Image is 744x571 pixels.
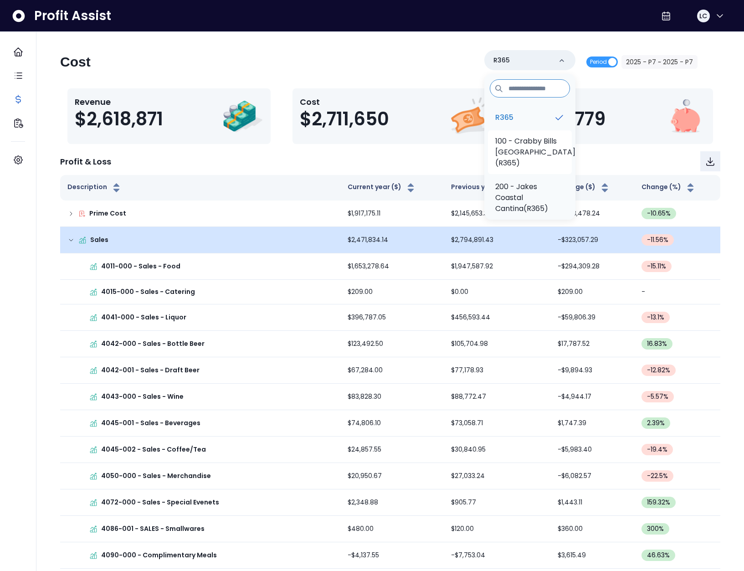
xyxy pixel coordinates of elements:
td: $1,653,278.64 [340,253,444,280]
td: $0.00 [444,280,551,304]
td: -$7,753.04 [444,542,551,569]
button: 2025 - P7 ~ 2025 - P7 [621,55,698,69]
span: LC [699,11,707,21]
span: -5.57 % [647,392,668,401]
td: $24,857.55 [340,437,444,463]
button: Description [67,182,122,193]
button: Previous year ($) [451,182,523,193]
td: -$4,137.55 [340,542,444,569]
p: 4050-000 - Sales - Merchandise [101,471,211,481]
span: -13.1 % [647,313,664,322]
td: $360.00 [550,516,634,542]
td: $88,772.47 [444,384,551,410]
span: 46.63 % [647,550,670,560]
span: $2,711,650 [300,108,389,130]
p: Sales [90,235,108,245]
span: -12.82 % [647,365,670,375]
span: 300 % [647,524,664,534]
td: $905.77 [444,489,551,516]
span: 159.32 % [647,498,670,507]
td: -$6,082.57 [550,463,634,489]
p: 200 - Jakes Coastal Cantina(R365) [495,181,564,214]
td: $20,950.67 [340,463,444,489]
td: $1,917,175.11 [340,201,444,227]
td: $17,787.52 [550,331,634,357]
td: -$323,057.29 [550,227,634,253]
p: 4090-000 - Complimentary Meals [101,550,217,560]
span: -15.11 % [647,262,666,271]
td: -$5,983.40 [550,437,634,463]
td: $2,471,834.14 [340,227,444,253]
td: $77,178.93 [444,357,551,384]
img: Net Income [665,96,706,137]
td: $3,615.49 [550,542,634,569]
p: Profit & Loss [60,155,111,168]
span: -19.4 % [647,445,667,454]
p: 4045-001 - Sales - Beverages [101,418,200,428]
button: Change (%) [641,182,696,193]
td: $209.00 [550,280,634,304]
td: $2,794,891.43 [444,227,551,253]
h2: Cost [60,54,91,70]
p: 4072-000 - Sales - Special Evenets [101,498,219,507]
img: Cost [448,96,489,137]
button: Download [700,151,720,171]
button: Change ($) [558,182,611,193]
p: 4042-000 - Sales - Bottle Beer [101,339,205,349]
td: $456,593.44 [444,304,551,331]
td: $2,145,653.35 [444,201,551,227]
p: 4011-000 - Sales - Food [101,262,180,271]
td: $83,828.30 [340,384,444,410]
td: $120.00 [444,516,551,542]
button: Current year ($) [348,182,416,193]
p: 4015-000 - Sales - Catering [101,287,195,297]
td: $74,806.10 [340,410,444,437]
td: -$294,309.28 [550,253,634,280]
span: Period [590,57,607,67]
p: 100 - Crabby Bills [GEOGRAPHIC_DATA](R365) [495,136,575,169]
td: $27,033.24 [444,463,551,489]
td: $67,284.00 [340,357,444,384]
td: $1,947,587.92 [444,253,551,280]
td: $1,747.39 [550,410,634,437]
td: $105,704.98 [444,331,551,357]
p: Cost [300,96,389,108]
td: -$228,478.24 [550,201,634,227]
td: $480.00 [340,516,444,542]
span: Profit Assist [34,8,111,24]
td: $123,492.50 [340,331,444,357]
p: 4043-000 - Sales - Wine [101,392,184,401]
p: 4086-001 - SALES - Smallwares [101,524,205,534]
p: R365 [495,112,513,123]
td: $1,443.11 [550,489,634,516]
td: - [634,280,720,304]
p: 4042-001 - Sales - Draft Beer [101,365,200,375]
span: 16.83 % [647,339,667,349]
p: Prime Cost [89,209,126,218]
td: $73,058.71 [444,410,551,437]
td: -$59,806.39 [550,304,634,331]
td: $209.00 [340,280,444,304]
p: 4045-002 - Sales - Coffee/Tea [101,445,206,454]
td: -$4,944.17 [550,384,634,410]
img: Revenue [222,96,263,137]
span: $2,618,871 [75,108,163,130]
p: R365 [493,56,510,65]
td: -$9,894.93 [550,357,634,384]
td: $30,840.95 [444,437,551,463]
span: -11.56 % [647,235,668,245]
p: 4041-000 - Sales - Liquor [101,313,186,322]
span: -10.65 % [647,209,671,218]
p: Revenue [75,96,163,108]
span: -22.5 % [647,471,668,481]
td: $396,787.05 [340,304,444,331]
span: 2.39 % [647,418,665,428]
td: $2,348.88 [340,489,444,516]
